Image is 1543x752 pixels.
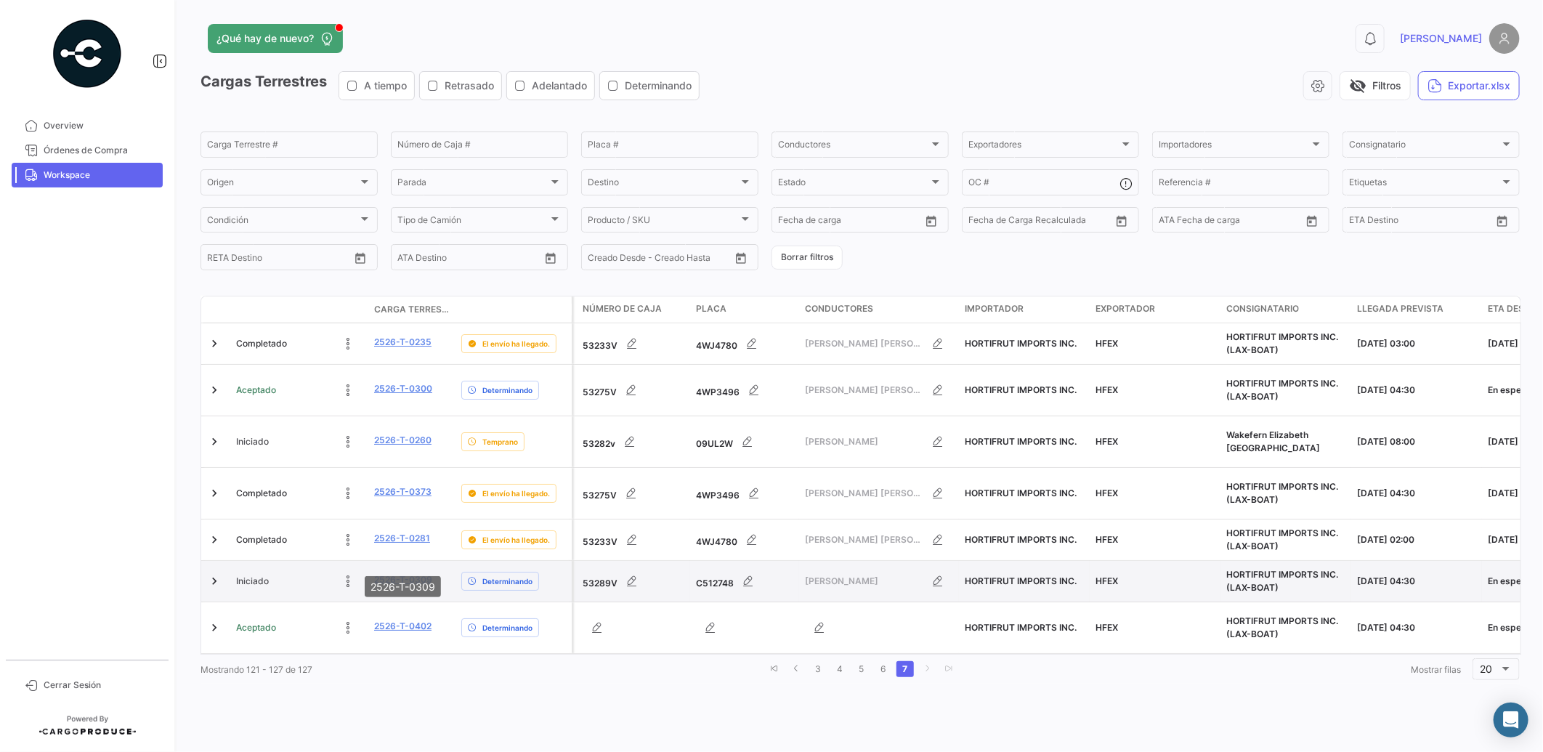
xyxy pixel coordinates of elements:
[583,376,684,405] div: 53275V
[1096,575,1118,586] span: HFEX
[583,479,684,508] div: 53275V
[656,254,724,264] input: Creado Hasta
[968,217,995,227] input: Desde
[507,72,594,100] button: Adelantado
[1226,481,1338,505] span: HORTIFRUT IMPORTS INC. (LAX-BOAT)
[482,488,550,499] span: El envío ha llegado.
[829,657,851,682] li: page 4
[730,247,752,269] button: Open calendar
[368,297,455,322] datatable-header-cell: Carga Terrestre #
[1357,488,1415,498] span: [DATE] 04:30
[1159,142,1310,152] span: Importadores
[805,533,923,546] span: [PERSON_NAME] [PERSON_NAME]
[216,31,314,46] span: ¿Qué hay de nuevo?
[959,296,1090,323] datatable-header-cell: Importador
[445,78,494,93] span: Retrasado
[807,657,829,682] li: page 3
[965,575,1077,586] span: HORTIFRUT IMPORTS INC.
[207,336,222,351] a: Expand/Collapse Row
[1005,217,1073,227] input: Hasta
[805,337,923,350] span: [PERSON_NAME] [PERSON_NAME]
[1226,615,1338,639] span: HORTIFRUT IMPORTS INC. (LAX-BOAT)
[1357,302,1443,315] span: Llegada prevista
[965,338,1077,349] span: HORTIFRUT IMPORTS INC.
[896,661,914,677] a: 7
[696,376,793,405] div: 4WP3496
[965,436,1077,447] span: HORTIFRUT IMPORTS INC.
[965,302,1024,315] span: Importador
[696,427,793,456] div: 09UL2W
[1111,210,1133,232] button: Open calendar
[831,661,849,677] a: 4
[1213,217,1281,227] input: ATA Hasta
[1385,217,1454,227] input: Hasta
[12,163,163,187] a: Workspace
[1357,534,1414,545] span: [DATE] 02:00
[588,254,646,264] input: Creado Desde
[1349,179,1500,190] span: Etiquetas
[374,336,432,349] a: 2526-T-0235
[482,534,550,546] span: El envío ha llegado.
[236,384,276,397] span: Aceptado
[1096,436,1118,447] span: HFEX
[1481,663,1493,675] span: 20
[374,485,432,498] a: 2526-T-0373
[482,436,518,448] span: Temprano
[696,567,793,596] div: C512748
[207,383,222,397] a: Expand/Collapse Row
[236,435,269,448] span: Iniciado
[696,302,726,315] span: Placa
[583,525,684,554] div: 53233V
[12,113,163,138] a: Overview
[771,246,843,270] button: Borrar filtros
[44,144,157,157] span: Órdenes de Compra
[208,24,343,53] button: ¿Qué hay de nuevo?
[625,78,692,93] span: Determinando
[1494,703,1528,737] div: Abrir Intercom Messenger
[588,217,739,227] span: Producto / SKU
[349,247,371,269] button: Open calendar
[965,488,1077,498] span: HORTIFRUT IMPORTS INC.
[1357,575,1415,586] span: [DATE] 04:30
[853,661,870,677] a: 5
[397,254,442,264] input: ATA Desde
[236,533,287,546] span: Completado
[799,296,959,323] datatable-header-cell: Conductores
[51,17,123,90] img: powered-by.png
[778,217,804,227] input: Desde
[1090,296,1220,323] datatable-header-cell: Exportador
[207,533,222,547] a: Expand/Collapse Row
[44,679,157,692] span: Cerrar Sesión
[207,254,233,264] input: Desde
[583,329,684,358] div: 53233V
[374,532,430,545] a: 2526-T-0281
[583,567,684,596] div: 53289V
[805,487,923,500] span: [PERSON_NAME] [PERSON_NAME]
[965,534,1077,545] span: HORTIFRUT IMPORTS INC.
[1489,23,1520,54] img: placeholder-user.png
[12,138,163,163] a: Órdenes de Compra
[482,338,550,349] span: El envío ha llegado.
[965,384,1077,395] span: HORTIFRUT IMPORTS INC.
[583,302,662,315] span: Número de Caja
[894,657,916,682] li: page 7
[1357,436,1415,447] span: [DATE] 08:00
[1096,338,1118,349] span: HFEX
[339,72,414,100] button: A tiempo
[455,304,572,315] datatable-header-cell: Delay Status
[1220,296,1351,323] datatable-header-cell: Consignatario
[1096,488,1118,498] span: HFEX
[201,664,312,675] span: Mostrando 121 - 127 de 127
[690,296,799,323] datatable-header-cell: Placa
[236,575,269,588] span: Iniciado
[1096,384,1118,395] span: HFEX
[1226,378,1338,402] span: HORTIFRUT IMPORTS INC. (LAX-BOAT)
[809,661,827,677] a: 3
[778,142,929,152] span: Conductores
[482,384,532,396] span: Determinando
[1096,622,1118,633] span: HFEX
[397,217,548,227] span: Tipo de Camión
[397,179,548,190] span: Parada
[872,657,894,682] li: page 6
[1349,142,1500,152] span: Consignatario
